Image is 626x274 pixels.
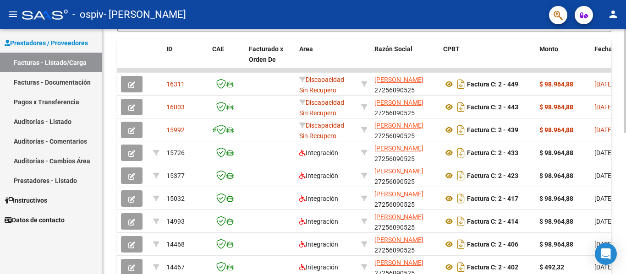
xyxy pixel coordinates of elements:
strong: Factura C: 2 - 439 [467,126,518,134]
span: 16003 [166,103,185,111]
strong: Factura C: 2 - 406 [467,241,518,248]
span: [DATE] [594,195,613,202]
div: 27256090525 [374,97,436,117]
span: Area [299,45,313,53]
strong: $ 98.964,88 [539,172,573,179]
strong: $ 98.964,88 [539,103,573,111]
strong: $ 98.964,88 [539,126,573,134]
span: Instructivos [5,195,47,205]
strong: $ 98.964,88 [539,195,573,202]
datatable-header-cell: ID [163,39,209,80]
datatable-header-cell: CAE [209,39,245,80]
datatable-header-cell: Facturado x Orden De [245,39,296,80]
strong: $ 98.964,88 [539,218,573,225]
i: Descargar documento [455,168,467,183]
span: [DATE] [594,126,613,134]
div: 27256090525 [374,212,436,231]
span: [PERSON_NAME] [374,190,423,198]
div: 27256090525 [374,166,436,185]
datatable-header-cell: Razón Social [371,39,439,80]
span: Facturado x Orden De [249,45,283,63]
span: CPBT [443,45,460,53]
span: 15377 [166,172,185,179]
span: [DATE] [594,172,613,179]
span: [DATE] [594,241,613,248]
span: [DATE] [594,103,613,111]
span: 14467 [166,263,185,271]
span: 16311 [166,81,185,88]
div: 27256090525 [374,143,436,162]
div: 27256090525 [374,75,436,94]
strong: Factura C: 2 - 433 [467,149,518,156]
span: [DATE] [594,149,613,156]
span: [PERSON_NAME] [374,76,423,83]
strong: Factura C: 2 - 443 [467,103,518,111]
span: Razón Social [374,45,412,53]
strong: Factura C: 2 - 414 [467,218,518,225]
span: [PERSON_NAME] [374,99,423,106]
strong: $ 492,32 [539,263,564,271]
strong: $ 98.964,88 [539,81,573,88]
span: - ospiv [72,5,104,25]
span: Monto [539,45,558,53]
span: Integración [299,149,338,156]
i: Descargar documento [455,191,467,206]
div: 27256090525 [374,189,436,208]
strong: Factura C: 2 - 417 [467,195,518,202]
i: Descargar documento [455,77,467,91]
span: Integración [299,263,338,271]
span: CAE [212,45,224,53]
span: Prestadores / Proveedores [5,38,88,48]
span: Integración [299,241,338,248]
div: 27256090525 [374,120,436,140]
span: [PERSON_NAME] [374,145,423,152]
div: Open Intercom Messenger [595,243,617,265]
span: [PERSON_NAME] [374,259,423,266]
strong: Factura C: 2 - 423 [467,172,518,179]
span: 14993 [166,218,185,225]
i: Descargar documento [455,100,467,114]
span: Discapacidad Sin Recupero [299,99,344,117]
strong: $ 98.964,88 [539,149,573,156]
i: Descargar documento [455,214,467,229]
span: Discapacidad Sin Recupero [299,76,344,94]
span: Datos de contacto [5,215,65,225]
mat-icon: person [608,9,619,20]
span: Integración [299,218,338,225]
span: Integración [299,195,338,202]
span: ID [166,45,172,53]
span: [PERSON_NAME] [374,236,423,243]
datatable-header-cell: Monto [536,39,591,80]
span: Discapacidad Sin Recupero [299,122,344,140]
span: [PERSON_NAME] [374,167,423,175]
i: Descargar documento [455,237,467,252]
span: [DATE] [594,81,613,88]
span: [PERSON_NAME] [374,213,423,220]
span: [DATE] [594,263,613,271]
datatable-header-cell: CPBT [439,39,536,80]
span: 15726 [166,149,185,156]
span: [DATE] [594,218,613,225]
span: 14468 [166,241,185,248]
strong: Factura C: 2 - 449 [467,81,518,88]
strong: $ 98.964,88 [539,241,573,248]
i: Descargar documento [455,123,467,137]
mat-icon: menu [7,9,18,20]
span: [PERSON_NAME] [374,122,423,129]
span: - [PERSON_NAME] [104,5,186,25]
span: Integración [299,172,338,179]
strong: Factura C: 2 - 402 [467,263,518,271]
datatable-header-cell: Area [296,39,357,80]
span: 15992 [166,126,185,134]
i: Descargar documento [455,145,467,160]
div: 27256090525 [374,235,436,254]
span: 15032 [166,195,185,202]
